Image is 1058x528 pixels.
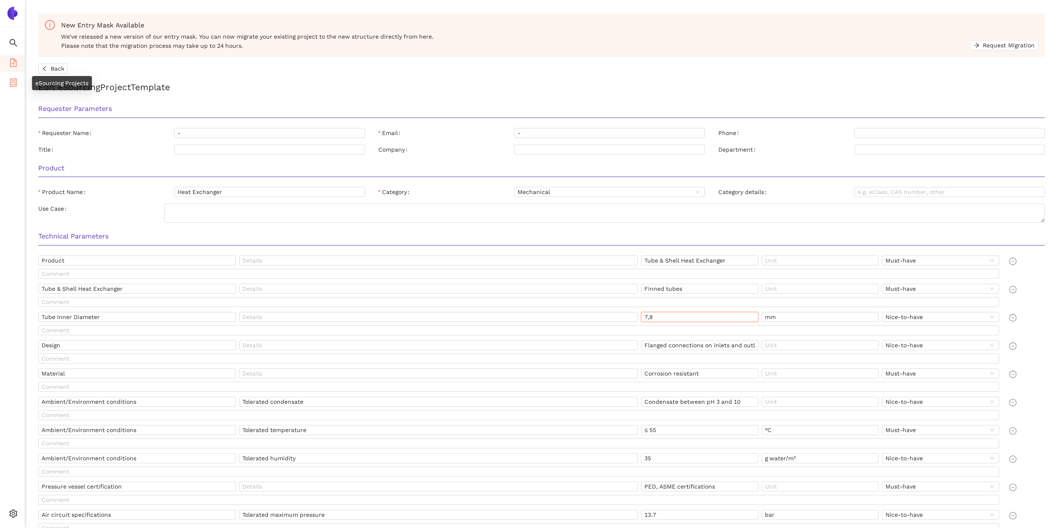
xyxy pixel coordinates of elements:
input: Name [38,312,236,322]
span: Nice-to-have [885,510,996,519]
label: Phone [718,128,742,138]
input: Comment [38,269,999,279]
input: Phone [854,128,1045,138]
input: Value [641,425,758,435]
input: Value [641,284,758,294]
input: Comment [38,438,999,448]
input: Unit [762,397,879,407]
input: Unit [762,284,879,294]
span: Nice-to-have [885,454,996,463]
input: Comment [38,382,999,392]
span: container [9,76,17,92]
input: Unit [762,453,879,463]
input: Name [38,397,236,407]
input: Details [239,453,637,463]
span: Must-have [885,284,996,293]
label: Use Case [38,204,70,214]
input: Comment [38,354,999,363]
input: Name [38,481,236,491]
span: minus-circle [1009,286,1016,293]
input: Value [641,481,758,491]
input: Name [38,284,236,294]
input: Value [641,312,758,322]
input: Value [641,510,758,520]
span: left [42,66,47,72]
input: Department [854,145,1045,155]
input: Category details [854,187,1045,197]
button: arrow-rightRequest Migration [970,40,1038,50]
input: Name [38,368,236,378]
input: Details [239,312,637,322]
span: Back [51,64,64,73]
h3: Product [38,163,1045,174]
span: minus-circle [1009,371,1016,378]
input: Details [239,368,637,378]
span: Nice-to-have [885,397,996,406]
label: Category details [718,187,769,197]
span: Must-have [885,256,996,265]
label: Company [378,145,411,155]
label: Email [378,128,404,138]
span: Must-have [885,425,996,435]
span: minus-circle [1009,399,1016,406]
h3: Technical Parameters [38,231,1045,242]
span: minus-circle [1009,484,1016,491]
label: Category [378,187,413,197]
span: info-circle [45,20,55,30]
input: Details [239,340,637,350]
label: Product Name [38,187,89,197]
h3: Requester Parameters [38,103,1045,114]
input: Unit [762,368,879,378]
label: Title [38,145,57,155]
input: Comment [38,325,999,335]
div: eSourcing Projects [32,76,92,90]
input: Requester Name [174,128,365,138]
span: setting [9,506,17,523]
input: Value [641,453,758,463]
input: Unit [762,481,879,491]
input: Details [239,481,637,491]
input: Company [514,145,705,155]
span: Must-have [885,369,996,378]
input: Name [38,340,236,350]
span: minus-circle [1009,512,1016,519]
button: leftBack [38,64,68,74]
input: Unit [762,425,879,435]
span: minus-circle [1009,258,1016,265]
span: minus-circle [1009,314,1016,322]
input: Comment [38,297,999,307]
div: New Entry Mask Available [61,20,1038,30]
input: Unit [762,255,879,265]
input: Name [38,425,236,435]
input: Unit [762,340,879,350]
h2: Edit eSourcing Project Template [38,80,1045,94]
span: arrow-right [974,42,979,49]
input: Unit [762,510,879,520]
img: Logo [6,7,19,20]
input: Name [38,510,236,520]
input: Comment [38,467,999,476]
span: file-add [9,56,17,72]
input: Value [641,397,758,407]
input: Name [38,453,236,463]
input: Details [239,425,637,435]
span: minus-circle [1009,455,1016,463]
span: minus-circle [1009,427,1016,435]
span: We’ve released a new version of our entry mask. You can now migrate your existing project to the ... [61,32,970,50]
textarea: Use Case [164,204,1045,223]
label: Department [718,145,758,155]
input: Value [641,368,758,378]
input: Value [641,255,758,265]
span: Nice-to-have [885,341,996,350]
input: Title [174,145,365,155]
label: Requester Name [38,128,95,138]
input: Email [514,128,705,138]
input: Product Name [174,187,365,197]
input: Comment [38,410,999,420]
span: minus-circle [1009,342,1016,350]
input: Details [239,255,637,265]
span: Request Migration [983,41,1035,50]
input: Unit [762,312,879,322]
input: Details [239,510,637,520]
span: Must-have [885,482,996,491]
